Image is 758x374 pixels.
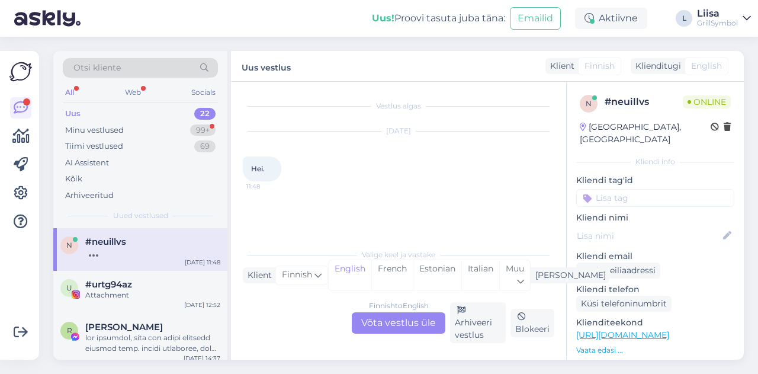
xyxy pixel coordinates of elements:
span: #neuillvs [85,236,126,247]
div: Uus [65,108,81,120]
span: Otsi kliente [73,62,121,74]
div: [GEOGRAPHIC_DATA], [GEOGRAPHIC_DATA] [580,121,711,146]
div: Küsi telefoninumbrit [576,296,672,312]
label: Uus vestlus [242,58,291,74]
div: Web [123,85,143,100]
div: Minu vestlused [65,124,124,136]
p: Vaata edasi ... [576,345,734,356]
div: Valige keel ja vastake [243,250,554,260]
div: 99+ [190,124,216,136]
span: English [691,60,722,72]
div: Kõik [65,173,82,185]
div: [DATE] [243,126,554,136]
div: Estonian [413,260,461,290]
div: lor ipsumdol, sita con adipi elitsedd eiusmod temp. incidi utlaboree, dol magnaa enima minim veni... [85,333,220,354]
a: [URL][DOMAIN_NAME] [576,330,669,340]
div: Attachment [85,290,220,301]
div: Klient [545,60,574,72]
div: [DATE] 11:48 [185,258,220,267]
div: Liisa [697,9,738,18]
button: Emailid [510,7,561,30]
div: Võta vestlus üle [352,312,445,334]
span: Online [683,95,731,108]
div: Klient [243,269,272,282]
div: [DATE] 12:52 [184,301,220,309]
p: Kliendi telefon [576,283,734,296]
p: Kliendi tag'id [576,174,734,187]
span: #urtg94az [85,279,132,290]
span: Finnish [282,268,312,282]
div: Aktiivne [575,8,647,29]
span: Muu [506,263,524,274]
div: Blokeeri [510,309,554,337]
div: AI Assistent [65,157,109,169]
span: Uued vestlused [113,210,168,221]
p: Klienditeekond [576,317,734,329]
div: All [63,85,76,100]
div: [PERSON_NAME] [531,269,606,282]
div: English [329,260,371,290]
div: Tiimi vestlused [65,140,123,152]
img: Askly Logo [9,60,32,83]
div: Arhiveeri vestlus [450,302,506,343]
b: Uus! [372,12,394,24]
div: Arhiveeritud [65,190,114,202]
div: GrillSymbol [697,18,738,28]
div: Proovi tasuta juba täna: [372,11,505,25]
div: [DATE] 14:37 [184,354,220,363]
div: Italian [461,260,499,290]
div: 69 [194,140,216,152]
a: LiisaGrillSymbol [697,9,751,28]
span: 11:48 [246,182,291,191]
div: Kliendi info [576,156,734,167]
span: Hei. [251,164,265,173]
p: Kliendi email [576,250,734,263]
span: Finnish [584,60,615,72]
div: Vestlus algas [243,101,554,111]
span: n [66,241,72,250]
p: Kliendi nimi [576,212,734,224]
div: Küsi meiliaadressi [576,263,660,279]
div: L [676,10,692,27]
div: # neuillvs [605,95,683,109]
span: n [586,99,592,108]
span: u [66,283,72,292]
span: R [67,326,72,335]
span: Robert Szulc [85,322,163,333]
div: Klienditugi [631,60,681,72]
input: Lisa nimi [577,229,721,242]
input: Lisa tag [576,189,734,207]
div: 22 [194,108,216,120]
div: French [371,260,413,290]
div: Finnish to English [369,301,429,311]
div: Socials [189,85,218,100]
